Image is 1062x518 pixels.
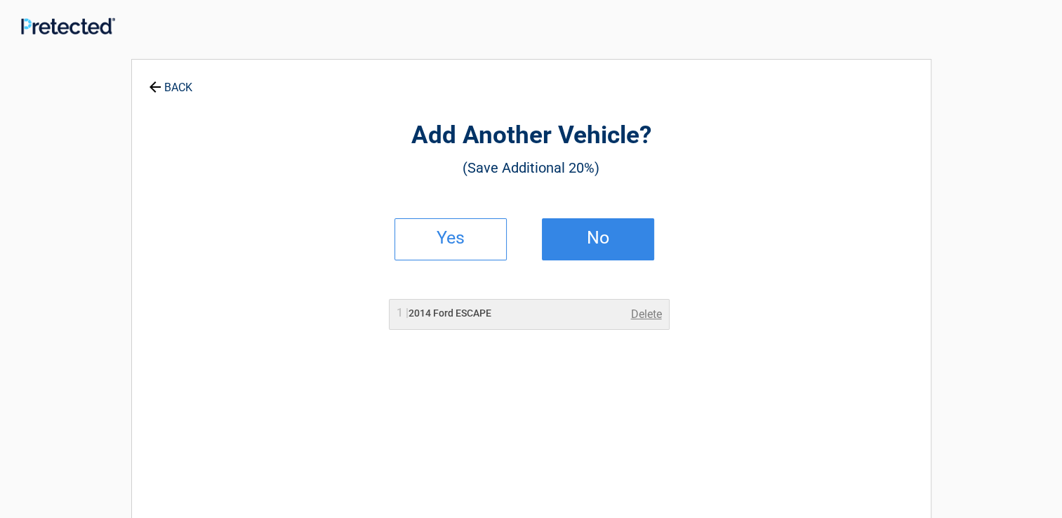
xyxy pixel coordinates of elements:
span: 1 | [397,306,409,319]
h2: Yes [409,233,492,243]
img: Main Logo [21,18,115,34]
h2: No [557,233,639,243]
h3: (Save Additional 20%) [209,156,854,180]
h2: Add Another Vehicle? [209,119,854,152]
a: Delete [631,306,662,323]
a: BACK [146,69,195,93]
h2: 2014 Ford ESCAPE [397,306,491,321]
